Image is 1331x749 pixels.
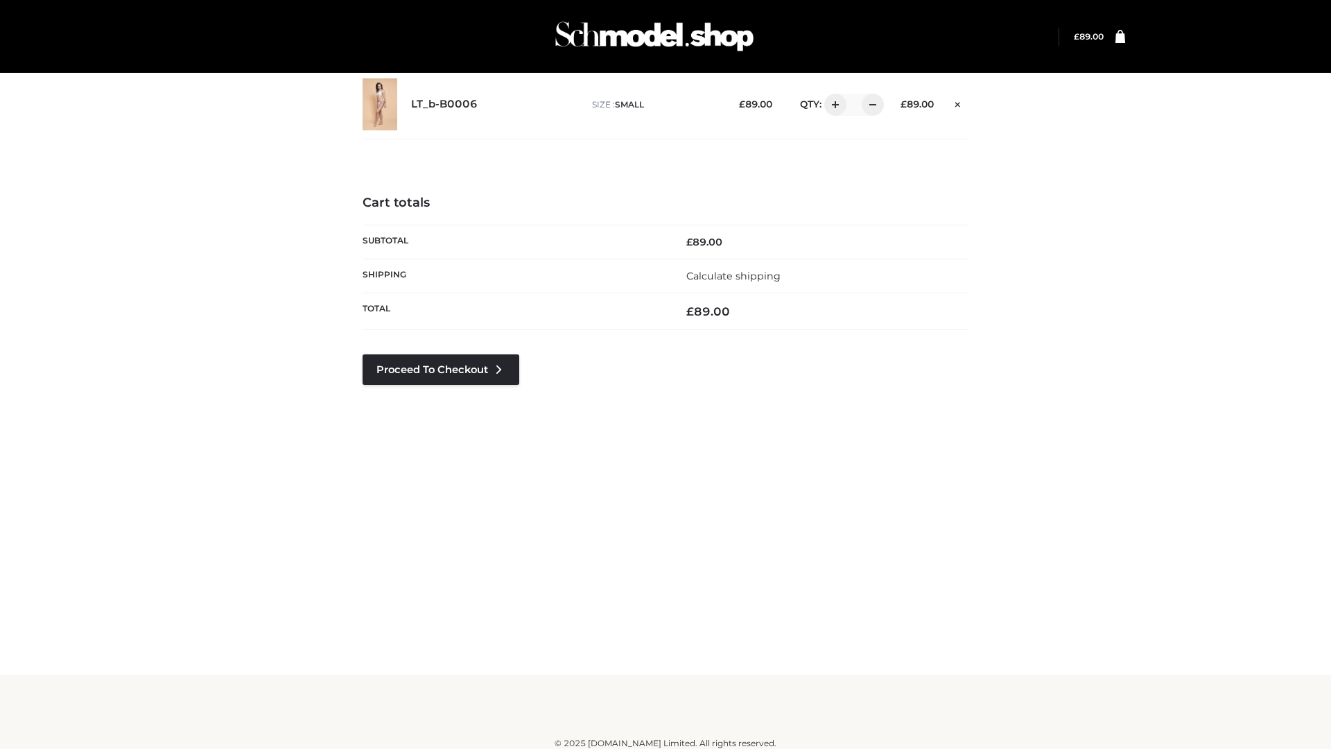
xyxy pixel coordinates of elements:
span: £ [1074,31,1079,42]
bdi: 89.00 [901,98,934,110]
bdi: 89.00 [1074,31,1104,42]
span: £ [686,236,693,248]
img: Schmodel Admin 964 [550,9,758,64]
a: Calculate shipping [686,270,781,282]
a: £89.00 [1074,31,1104,42]
bdi: 89.00 [686,236,722,248]
a: LT_b-B0006 [411,98,478,111]
th: Total [363,293,665,330]
th: Shipping [363,259,665,293]
span: £ [686,304,694,318]
span: SMALL [615,99,644,110]
bdi: 89.00 [739,98,772,110]
p: size : [592,98,717,111]
bdi: 89.00 [686,304,730,318]
span: £ [901,98,907,110]
div: QTY: [786,94,879,116]
h4: Cart totals [363,196,968,211]
th: Subtotal [363,225,665,259]
a: Proceed to Checkout [363,354,519,385]
span: £ [739,98,745,110]
a: Remove this item [948,94,968,112]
